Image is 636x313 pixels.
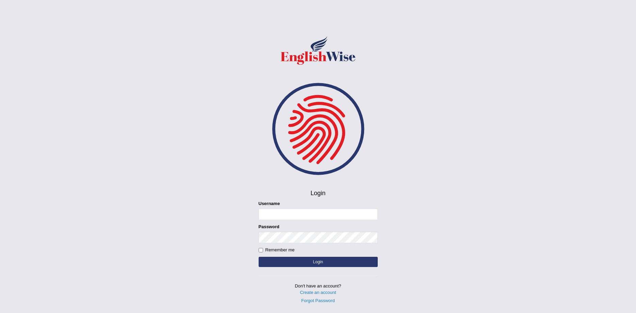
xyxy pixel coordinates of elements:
label: Username [259,200,280,207]
a: Create an account [259,289,378,296]
img: Logo of English Wise sign in for intelligent practice with AI [279,35,357,66]
input: Remember me [259,248,263,252]
h4: Login [259,69,378,197]
a: Forgot Password [259,297,378,304]
label: Remember me [259,247,295,253]
label: Password [259,223,279,230]
button: Login [259,257,378,267]
p: Don't have an account? [259,283,378,304]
